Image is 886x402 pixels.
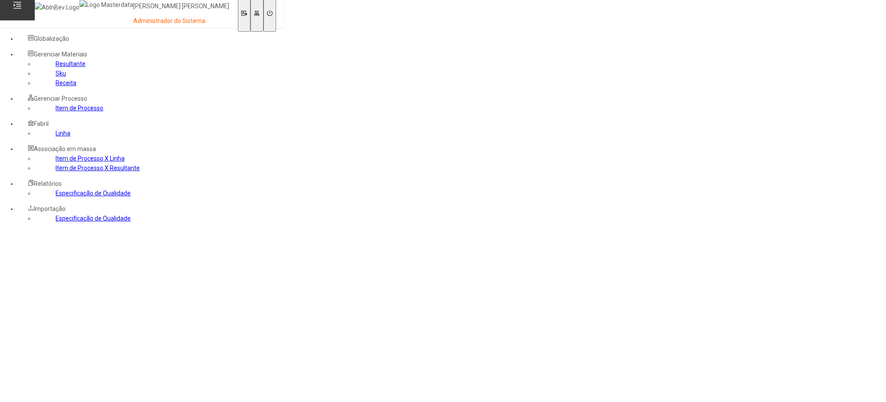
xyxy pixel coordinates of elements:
[56,60,86,67] a: Resultante
[56,190,131,197] a: Especificação de Qualidade
[34,95,87,102] span: Gerenciar Processo
[34,180,62,187] span: Relatórios
[56,215,131,222] a: Especificação de Qualidade
[34,35,69,42] span: Globalização
[133,2,229,11] p: [PERSON_NAME] [PERSON_NAME]
[34,205,66,212] span: Importação
[56,165,140,171] a: Item de Processo X Resultante
[56,70,66,77] a: Sku
[56,105,103,112] a: Item de Processo
[34,145,96,152] span: Associação em massa
[56,155,125,162] a: Item de Processo X Linha
[56,130,70,137] a: Linha
[34,120,49,127] span: Fabril
[35,3,79,12] img: AbInBev Logo
[56,79,76,86] a: Receita
[133,17,229,26] p: Administrador do Sistema
[34,51,87,58] span: Gerenciar Materiais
